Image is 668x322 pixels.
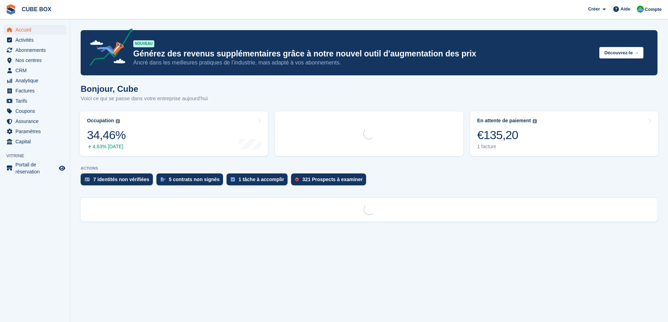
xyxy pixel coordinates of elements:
a: menu [4,106,66,116]
a: menu [4,137,66,146]
img: verify_identity-adf6edd0f0f0b5bbfe63781bf79b02c33cf7c696d77639b501bdc392416b5a36.svg [85,177,90,181]
a: 1 tâche à accomplir [227,173,291,189]
a: menu [4,161,66,175]
a: menu [4,66,66,75]
a: menu [4,96,66,106]
span: Créer [588,6,600,13]
img: prospect-51fa495bee0391a8d652442698ab0144808aea92771e9ea1ae160a38d050c398.svg [295,177,299,181]
div: 321 Prospects à examiner [302,177,363,182]
div: 1 facture [477,144,537,150]
div: 34,46% [87,128,126,142]
a: CUBE BOX [19,4,54,15]
a: Occupation 34,46% 4,63% [DATE] [80,111,268,156]
img: contract_signature_icon-13c848040528278c33f63329250d36e43548de30e8caae1d1a13099fd9432cc5.svg [161,177,166,181]
a: menu [4,55,66,65]
div: NOUVEAU [133,40,154,47]
a: menu [4,35,66,45]
a: 321 Prospects à examiner [291,173,370,189]
a: 7 identités non vérifiées [81,173,156,189]
p: Ancré dans les meilleures pratiques de l’industrie, mais adapté à vos abonnements. [133,59,594,67]
span: Factures [15,86,58,96]
h1: Bonjour, Cube [81,84,208,94]
span: Vitrine [6,152,70,159]
button: Découvrez-le → [599,47,643,59]
div: 5 contrats non signés [169,177,220,182]
span: Capital [15,137,58,146]
span: Abonnements [15,45,58,55]
a: En attente de paiement €135,20 1 facture [470,111,658,156]
div: Occupation [87,118,114,124]
div: €135,20 [477,128,537,142]
a: 5 contrats non signés [156,173,227,189]
p: Générez des revenus supplémentaires grâce à notre nouvel outil d'augmentation des prix [133,49,594,59]
img: price-adjustments-announcement-icon-8257ccfd72463d97f412b2fc003d46551f7dbcb40ab6d574587a9cd5c0d94... [84,28,133,68]
a: menu [4,45,66,55]
div: En attente de paiement [477,118,531,124]
img: stora-icon-8386f47178a22dfd0bd8f6a31ec36ba5ce8667c1dd55bd0f319d3a0aa187defe.svg [6,4,16,15]
p: Voici ce qui se passe dans votre entreprise aujourd'hui [81,95,208,103]
a: menu [4,25,66,35]
span: CRM [15,66,58,75]
a: Boutique d'aperçu [58,164,66,172]
span: Coupons [15,106,58,116]
span: Paramètres [15,126,58,136]
div: 4,63% [DATE] [87,144,126,150]
span: Analytique [15,76,58,85]
a: menu [4,76,66,85]
img: Cube Box [637,6,644,13]
img: icon-info-grey-7440780725fd019a000dd9b08b2336e03edf1995a4989e88bcd33f0948082b44.svg [116,119,120,123]
span: Activités [15,35,58,45]
img: icon-info-grey-7440780725fd019a000dd9b08b2336e03edf1995a4989e88bcd33f0948082b44.svg [533,119,537,123]
div: 1 tâche à accomplir [238,177,284,182]
span: Assurance [15,116,58,126]
span: Compte [645,6,662,13]
div: 7 identités non vérifiées [93,177,149,182]
span: Portail de réservation [15,161,58,175]
span: Tarifs [15,96,58,106]
span: Accueil [15,25,58,35]
a: menu [4,86,66,96]
span: Aide [620,6,630,13]
a: menu [4,126,66,136]
a: menu [4,116,66,126]
span: Nos centres [15,55,58,65]
img: task-75834270c22a3079a89374b754ae025e5fb1db73e45f91037f5363f120a921f8.svg [231,177,235,181]
p: ACTIONS [81,166,657,171]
